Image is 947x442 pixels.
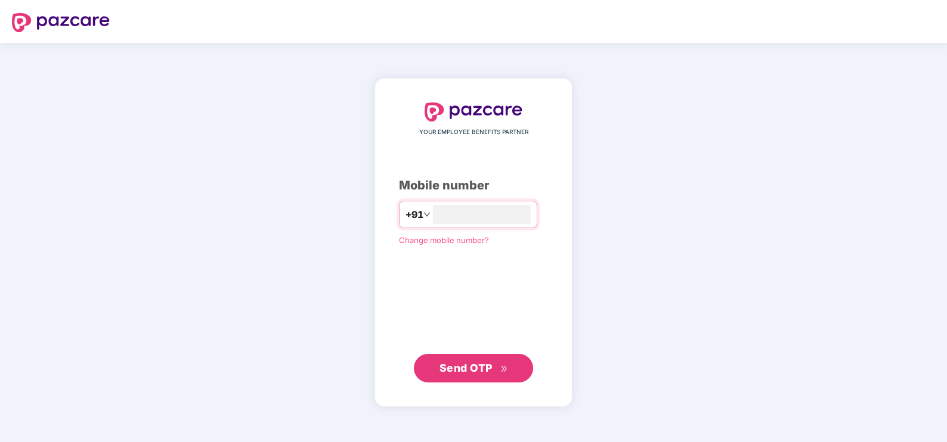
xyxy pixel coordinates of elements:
[440,362,493,374] span: Send OTP
[399,235,489,245] a: Change mobile number?
[419,127,528,137] span: YOUR EMPLOYEE BENEFITS PARTNER
[425,102,522,122] img: logo
[406,207,423,222] span: +91
[12,13,110,32] img: logo
[399,176,548,195] div: Mobile number
[414,354,533,382] button: Send OTPdouble-right
[423,211,431,218] span: down
[500,365,508,373] span: double-right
